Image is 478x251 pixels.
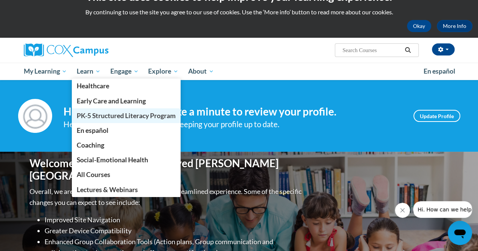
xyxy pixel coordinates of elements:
[437,20,472,32] a: More Info
[105,63,144,80] a: Engage
[72,167,181,182] a: All Courses
[77,186,138,194] span: Lectures & Webinars
[424,67,455,75] span: En español
[45,225,303,236] li: Greater Device Compatibility
[72,152,181,167] a: Social-Emotional Health
[23,67,67,76] span: My Learning
[407,20,431,32] button: Okay
[448,221,472,245] iframe: Button to launch messaging window
[432,43,455,55] button: Account Settings
[72,63,105,80] a: Learn
[72,182,181,197] a: Lectures & Webinars
[72,138,181,152] a: Coaching
[395,203,410,218] iframe: Close message
[110,67,139,76] span: Engage
[29,157,303,182] h1: Welcome to the new and improved [PERSON_NAME][GEOGRAPHIC_DATA]
[77,171,110,179] span: All Courses
[18,99,52,133] img: Profile Image
[5,5,61,11] span: Hi. How can we help?
[77,112,176,120] span: PK-5 Structured Literacy Program
[72,108,181,123] a: PK-5 Structured Literacy Program
[143,63,183,80] a: Explore
[342,46,402,55] input: Search Courses
[24,43,160,57] a: Cox Campus
[63,105,402,118] h4: Hi [PERSON_NAME]! Take a minute to review your profile.
[77,67,101,76] span: Learn
[413,201,472,218] iframe: Message from company
[72,94,181,108] a: Early Care and Learning
[183,63,219,80] a: About
[63,118,402,131] div: Help improve your experience by keeping your profile up to date.
[77,141,104,149] span: Coaching
[29,186,303,208] p: Overall, we are proud to provide you with a more streamlined experience. Some of the specific cha...
[72,123,181,138] a: En español
[77,156,148,164] span: Social-Emotional Health
[148,67,178,76] span: Explore
[72,79,181,93] a: Healthcare
[19,63,72,80] a: My Learning
[413,110,460,122] a: Update Profile
[24,43,108,57] img: Cox Campus
[77,97,146,105] span: Early Care and Learning
[6,8,472,16] p: By continuing to use the site you agree to our use of cookies. Use the ‘More info’ button to read...
[18,63,460,80] div: Main menu
[402,46,413,55] button: Search
[188,67,214,76] span: About
[77,126,108,134] span: En español
[77,82,109,90] span: Healthcare
[45,214,303,225] li: Improved Site Navigation
[419,63,460,79] a: En español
